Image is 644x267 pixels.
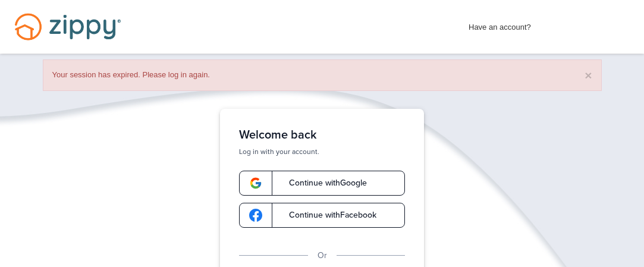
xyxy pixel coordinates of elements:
p: Or [318,249,327,262]
span: Continue with Facebook [277,211,376,219]
a: google-logoContinue withGoogle [239,171,405,196]
button: × [585,69,592,81]
span: Continue with Google [277,179,367,187]
p: Log in with your account. [239,147,405,156]
h1: Welcome back [239,128,405,142]
img: google-logo [249,209,262,222]
img: google-logo [249,177,262,190]
div: Your session has expired. Please log in again. [43,59,602,91]
a: google-logoContinue withFacebook [239,203,405,228]
span: Have an account? [469,15,531,34]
